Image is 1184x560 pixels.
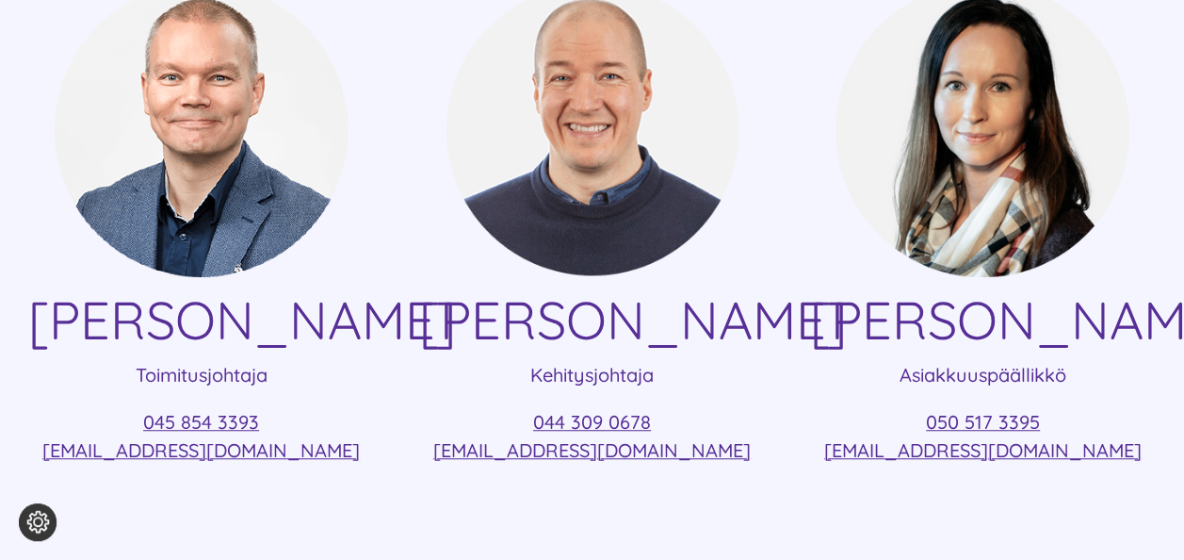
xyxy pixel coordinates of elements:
a: [EMAIL_ADDRESS][DOMAIN_NAME] [42,438,360,462]
p: Kehitysjohtaja [419,361,765,389]
h4: [PERSON_NAME] [419,288,765,352]
button: Evästeasetukset [19,503,57,541]
h4: [PERSON_NAME] [810,288,1156,352]
h4: [PERSON_NAME] [28,288,374,352]
a: [EMAIL_ADDRESS][DOMAIN_NAME] [824,438,1142,462]
a: 044 309 0678 [533,410,651,434]
p: Toimitusjohtaja [28,361,374,389]
p: Asiakkuuspäällikkö [810,361,1156,389]
a: 050 517 3395 [926,410,1040,434]
a: [EMAIL_ADDRESS][DOMAIN_NAME] [433,438,751,462]
a: 045 854 3393 [143,410,259,434]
